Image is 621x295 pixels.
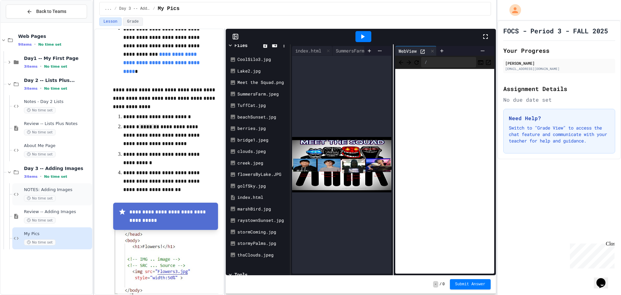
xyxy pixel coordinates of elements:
[594,269,615,289] iframe: chat widget
[234,42,247,49] div: Files
[440,282,442,287] span: /
[509,114,610,122] h3: Need Help?
[119,6,150,11] span: Day 3 -- Adding Images
[24,55,91,61] span: Day1 -- My First Page
[24,77,91,83] span: Day 2 -- Lists Plus...
[455,282,485,287] span: Submit Answer
[234,271,247,278] div: Tools
[505,60,613,66] div: [PERSON_NAME]
[237,68,288,74] div: Lake2.jpg
[6,5,87,18] button: Back to Teams
[44,175,67,179] span: No time set
[450,279,491,289] button: Submit Answer
[509,125,610,144] p: Switch to "Grade View" to access the chat feature and communicate with your teacher for help and ...
[24,64,38,69] span: 3 items
[395,48,420,54] div: WebView
[114,6,116,11] span: /
[442,282,445,287] span: 0
[505,66,613,71] div: [EMAIL_ADDRESS][DOMAIN_NAME]
[34,42,36,47] span: •
[237,160,288,166] div: creek.jpeg
[406,58,412,66] span: Forward
[18,33,91,39] span: Web Pages
[395,69,494,274] iframe: Web Preview
[237,217,288,224] div: raystownSunset.jpg
[24,99,91,105] span: Notes - Day 2 Lists
[237,56,288,63] div: CoolSilo3.jpg
[332,47,380,54] div: SummersFarm.jpeg
[44,86,67,91] span: No time set
[433,281,438,288] span: -
[24,231,91,237] span: My Pics
[18,42,32,47] span: 9 items
[24,187,91,193] span: NOTES: Adding Images
[477,58,484,66] button: Console
[40,64,41,69] span: •
[24,143,91,149] span: About Me Page
[237,79,288,86] div: Meet the Squad.png
[123,17,143,26] button: Grade
[237,171,288,178] div: flowersByLake.JPG
[503,84,615,93] h2: Assignment Details
[237,148,288,155] div: clouds.jpeg
[503,26,608,35] h1: FOCS - Period 3 - FALL 2025
[24,107,56,113] span: No time set
[237,229,288,235] div: stormComing.jpg
[398,58,404,66] span: Back
[24,165,91,171] span: Day 3 -- Adding Images
[24,86,38,91] span: 3 items
[24,121,91,127] span: Review -- Lists Plus Notes
[413,58,420,66] button: Refresh
[292,47,324,54] div: index.html
[24,239,56,245] span: No time set
[24,195,56,201] span: No time set
[40,174,41,179] span: •
[395,46,437,56] div: WebView
[237,206,288,212] div: marshBird.jpg
[24,151,56,157] span: No time set
[99,17,122,26] button: Lesson
[503,3,523,17] div: My Account
[485,58,492,66] button: Open in new tab
[237,102,288,109] div: TuffCat.jpg
[38,42,61,47] span: No time set
[332,46,388,56] div: SummersFarm.jpeg
[503,46,615,55] h2: Your Progress
[237,137,288,143] div: bridge1.jpeg
[158,5,180,13] span: My Pics
[24,209,91,215] span: Review -- Adding Images
[237,183,288,189] div: golfSky.jpg
[44,64,67,69] span: No time set
[237,252,288,258] div: thsClouds.jpeg
[567,241,615,268] iframe: chat widget
[105,6,112,11] span: ...
[237,194,288,201] div: index.html
[153,6,155,11] span: /
[3,3,45,41] div: Chat with us now!Close
[24,175,38,179] span: 3 items
[237,125,288,132] div: berries.jpg
[421,57,476,67] div: /
[237,114,288,120] div: beachSunset.jpg
[24,129,56,135] span: No time set
[40,86,41,91] span: •
[24,217,56,223] span: No time set
[237,91,288,97] div: SummersFarm.jpeg
[237,240,288,247] div: stormyPalms.jpg
[36,8,66,15] span: Back to Teams
[503,96,615,104] div: No due date set
[292,137,391,193] img: 0hqRL1vRG+YAAAAASUVORK5CYII=
[292,46,332,56] div: index.html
